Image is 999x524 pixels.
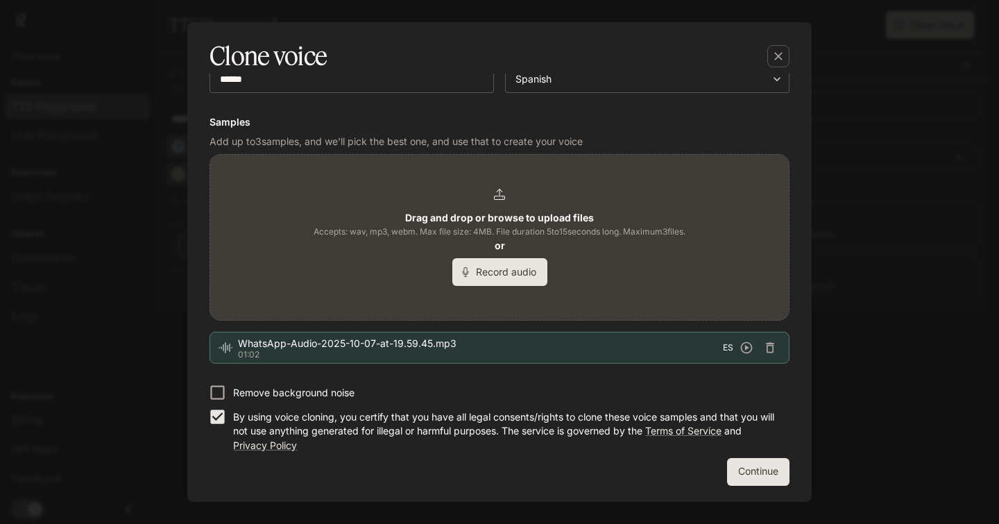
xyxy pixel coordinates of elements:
[238,350,723,359] p: 01:02
[314,225,685,239] span: Accepts: wav, mp3, webm. Max file size: 4MB. File duration 5 to 15 seconds long. Maximum 3 files.
[210,135,789,149] p: Add up to 3 samples, and we'll pick the best one, and use that to create your voice
[233,410,778,452] p: By using voice cloning, you certify that you have all legal consents/rights to clone these voice ...
[210,39,327,74] h5: Clone voice
[727,458,789,486] button: Continue
[495,239,505,251] b: or
[405,212,594,223] b: Drag and drop or browse to upload files
[233,386,355,400] p: Remove background noise
[233,439,297,451] a: Privacy Policy
[210,115,789,129] h6: Samples
[515,72,767,86] div: Spanish
[238,337,723,350] span: WhatsApp-Audio-2025-10-07-at-19.59.45.mp3
[506,72,789,86] div: Spanish
[452,258,547,286] button: Record audio
[645,425,721,437] a: Terms of Service
[723,341,733,355] span: ES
